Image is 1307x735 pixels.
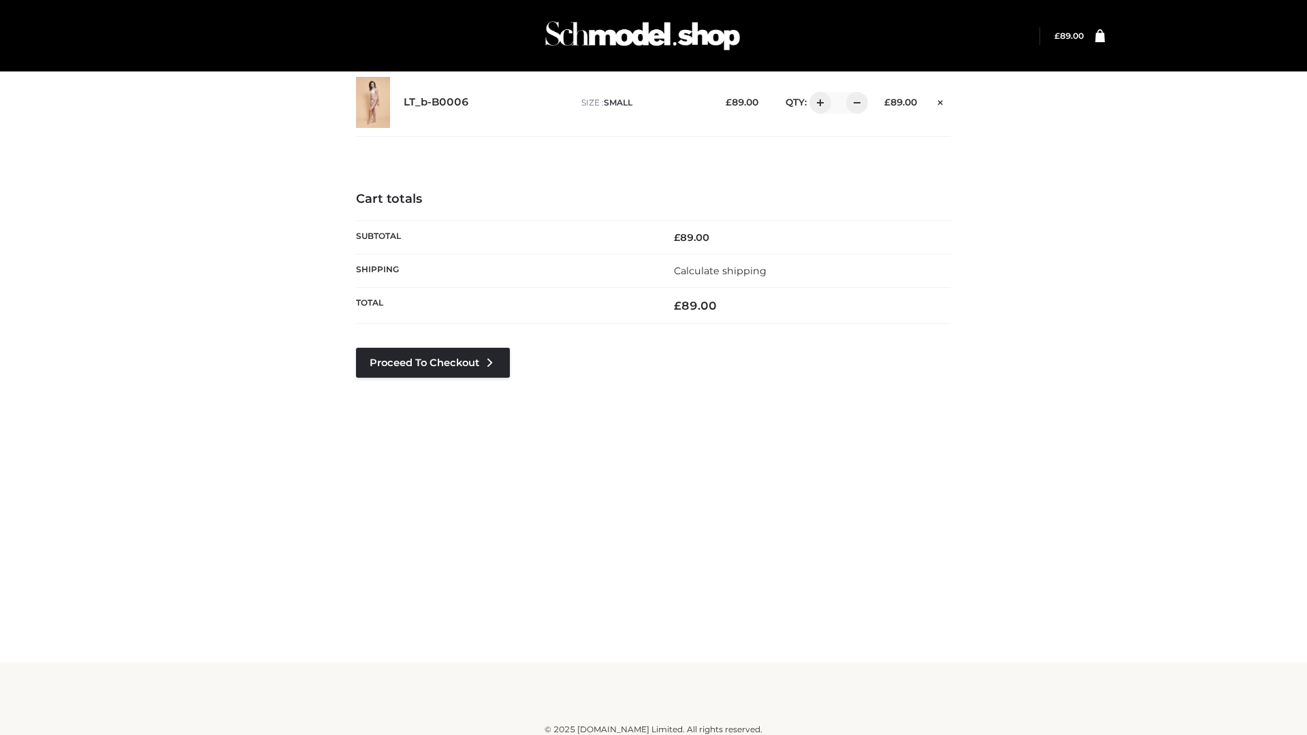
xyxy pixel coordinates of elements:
span: £ [726,97,732,108]
bdi: 89.00 [674,231,709,244]
bdi: 89.00 [674,299,717,312]
bdi: 89.00 [726,97,758,108]
a: Proceed to Checkout [356,348,510,378]
a: Calculate shipping [674,265,767,277]
span: £ [1054,31,1060,41]
span: £ [884,97,890,108]
bdi: 89.00 [1054,31,1084,41]
a: Remove this item [931,92,951,110]
p: size : [581,97,705,109]
h4: Cart totals [356,192,951,207]
div: QTY: [772,92,863,114]
a: £89.00 [1054,31,1084,41]
span: £ [674,231,680,244]
a: LT_b-B0006 [404,96,469,109]
img: LT_b-B0006 - SMALL [356,77,390,128]
span: SMALL [604,97,632,108]
span: £ [674,299,681,312]
th: Total [356,288,653,324]
img: Schmodel Admin 964 [540,9,745,63]
th: Subtotal [356,220,653,254]
th: Shipping [356,254,653,287]
bdi: 89.00 [884,97,917,108]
